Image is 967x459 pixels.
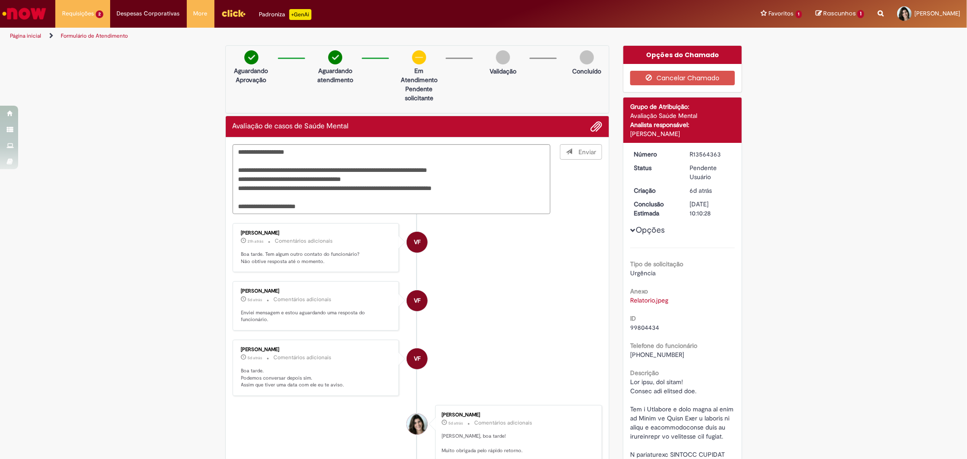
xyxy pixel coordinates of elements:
[448,420,463,426] span: 5d atrás
[630,71,735,85] button: Cancelar Chamado
[248,297,262,303] span: 5d atrás
[244,50,258,64] img: check-circle-green.png
[769,9,794,18] span: Favoritos
[407,414,428,435] div: Danaiele Gomes Patrao
[690,150,732,159] div: R13564363
[241,367,392,389] p: Boa tarde. Podemos conversar depois sim. Assim que tiver uma data com ele eu te aviso.
[914,10,960,17] span: [PERSON_NAME]
[623,46,742,64] div: Opções do Chamado
[414,290,421,312] span: VF
[241,309,392,323] p: Enviei mensagem e estou aguardando uma resposta do funcionário.
[241,251,392,265] p: Boa tarde. Tem algum outro contato do funcionário? Não obtive resposta até o momento.
[590,121,602,132] button: Adicionar anexos
[630,287,648,295] b: Anexo
[194,9,208,18] span: More
[580,50,594,64] img: img-circle-grey.png
[10,32,41,39] a: Página inicial
[274,296,332,303] small: Comentários adicionais
[630,120,735,129] div: Analista responsável:
[690,186,712,195] time: 24/09/2025 17:16:17
[630,111,735,120] div: Avaliação Saúde Mental
[796,10,802,18] span: 1
[313,66,357,84] p: Aguardando atendimento
[690,186,732,195] div: 24/09/2025 17:16:17
[857,10,864,18] span: 1
[490,67,516,76] p: Validação
[1,5,48,23] img: ServiceNow
[241,230,392,236] div: [PERSON_NAME]
[412,50,426,64] img: circle-minus.png
[117,9,180,18] span: Despesas Corporativas
[630,369,659,377] b: Descrição
[630,342,697,350] b: Telefone do funcionário
[630,260,683,268] b: Tipo de solicitação
[630,296,668,304] a: Download de Relatorio.jpeg
[448,420,463,426] time: 25/09/2025 15:31:09
[248,355,262,361] time: 25/09/2025 15:57:31
[275,237,333,245] small: Comentários adicionais
[397,66,441,84] p: Em Atendimento
[221,6,246,20] img: click_logo_yellow_360x200.png
[407,348,428,369] div: Vivian FachiniDellagnezzeBordin
[248,297,262,303] time: 25/09/2025 16:40:45
[289,9,311,20] p: +GenAi
[690,200,732,218] div: [DATE] 10:10:28
[630,269,656,277] span: Urgência
[823,9,856,18] span: Rascunhos
[630,351,684,359] span: [PHONE_NUMBER]
[630,102,735,111] div: Grupo de Atribuição:
[690,186,712,195] span: 6d atrás
[407,232,428,253] div: Vivian FachiniDellagnezzeBordin
[630,314,636,322] b: ID
[241,288,392,294] div: [PERSON_NAME]
[630,323,659,332] span: 99804434
[474,419,532,427] small: Comentários adicionais
[627,186,683,195] dt: Criação
[627,200,683,218] dt: Conclusão Estimada
[241,347,392,352] div: [PERSON_NAME]
[627,163,683,172] dt: Status
[816,10,864,18] a: Rascunhos
[407,290,428,311] div: Vivian FachiniDellagnezzeBordin
[414,348,421,370] span: VF
[274,354,332,361] small: Comentários adicionais
[233,122,349,131] h2: Avaliação de casos de Saúde Mental Histórico de tíquete
[7,28,638,44] ul: Trilhas de página
[496,50,510,64] img: img-circle-grey.png
[248,239,264,244] time: 29/09/2025 15:03:39
[572,67,601,76] p: Concluído
[233,144,551,214] textarea: Digite sua mensagem aqui...
[248,355,262,361] span: 5d atrás
[442,412,593,418] div: [PERSON_NAME]
[397,84,441,103] p: Pendente solicitante
[229,66,273,84] p: Aguardando Aprovação
[414,231,421,253] span: VF
[630,129,735,138] div: [PERSON_NAME]
[248,239,264,244] span: 21h atrás
[259,9,311,20] div: Padroniza
[96,10,103,18] span: 2
[328,50,342,64] img: check-circle-green.png
[62,9,94,18] span: Requisições
[627,150,683,159] dt: Número
[61,32,128,39] a: Formulário de Atendimento
[690,163,732,181] div: Pendente Usuário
